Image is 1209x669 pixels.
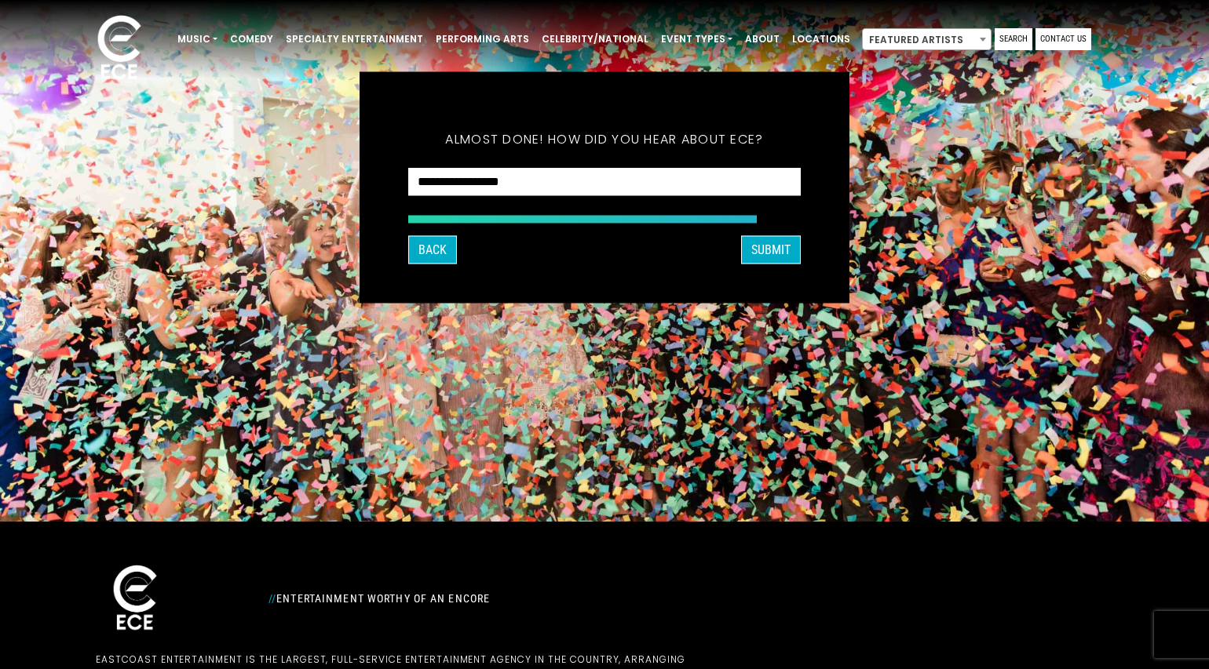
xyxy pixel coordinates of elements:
[224,26,279,53] a: Comedy
[171,26,224,53] a: Music
[739,26,786,53] a: About
[408,167,801,196] select: How did you hear about ECE
[786,26,857,53] a: Locations
[80,11,159,87] img: ece_new_logo_whitev2-1.png
[863,29,991,51] span: Featured Artists
[268,592,276,605] span: //
[408,235,457,264] button: Back
[429,26,535,53] a: Performing Arts
[408,111,801,167] h5: Almost done! How did you hear about ECE?
[279,26,429,53] a: Specialty Entertainment
[655,26,739,53] a: Event Types
[535,26,655,53] a: Celebrity/National
[995,28,1032,50] a: Search
[96,561,174,637] img: ece_new_logo_whitev2-1.png
[1036,28,1091,50] a: Contact Us
[862,28,992,50] span: Featured Artists
[259,586,777,611] div: Entertainment Worthy of an Encore
[741,235,801,264] button: SUBMIT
